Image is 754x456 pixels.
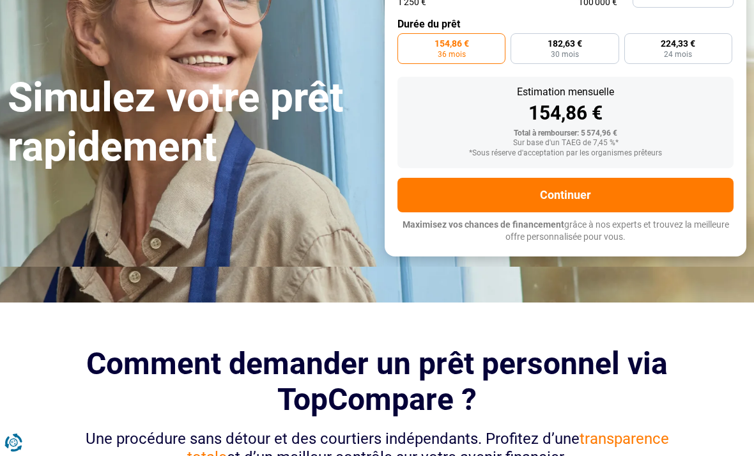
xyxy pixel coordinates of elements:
div: *Sous réserve d'acceptation par les organismes prêteurs [408,149,723,158]
span: 30 mois [551,51,579,58]
span: 24 mois [664,51,692,58]
h1: Simulez votre prêt rapidement [8,74,369,172]
span: 224,33 € [661,39,695,48]
span: Maximisez vos chances de financement [403,219,564,230]
p: grâce à nos experts et trouvez la meilleure offre personnalisée pour vous. [397,219,734,244]
span: 36 mois [438,51,466,58]
div: Sur base d'un TAEG de 7,45 %* [408,139,723,148]
button: Continuer [397,178,734,212]
span: 154,86 € [435,39,469,48]
span: 182,63 € [548,39,582,48]
div: Total à rembourser: 5 574,96 € [408,129,723,138]
h2: Comment demander un prêt personnel via TopCompare ? [78,346,676,416]
label: Durée du prêt [397,18,734,30]
div: 154,86 € [408,104,723,123]
div: Estimation mensuelle [408,87,723,97]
